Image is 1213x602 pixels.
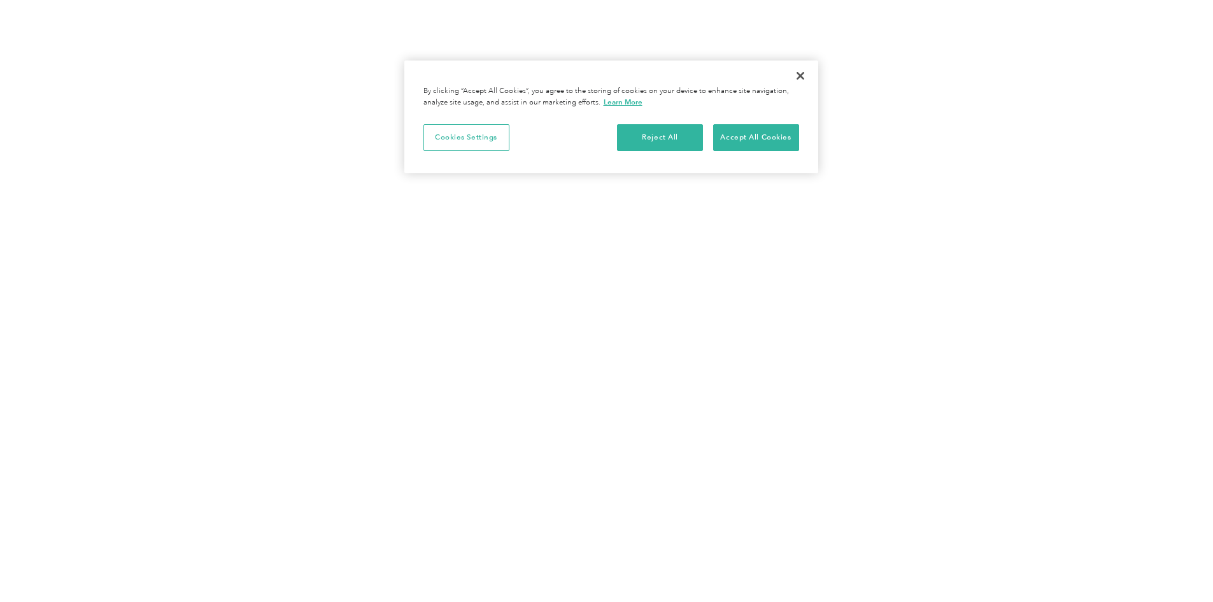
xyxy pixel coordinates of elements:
[423,86,799,108] div: By clicking “Accept All Cookies”, you agree to the storing of cookies on your device to enhance s...
[404,61,818,173] div: Privacy
[404,61,818,173] div: Cookie banner
[604,97,642,106] a: More information about your privacy, opens in a new tab
[713,124,799,151] button: Accept All Cookies
[617,124,703,151] button: Reject All
[786,62,814,90] button: Close
[423,124,509,151] button: Cookies Settings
